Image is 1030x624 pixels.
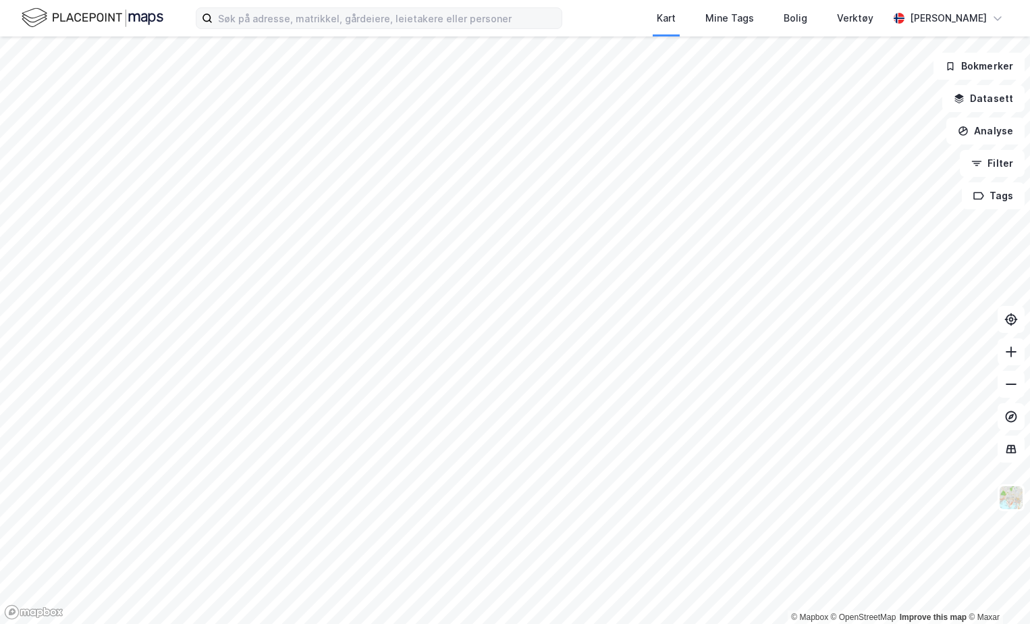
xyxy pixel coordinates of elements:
input: Søk på adresse, matrikkel, gårdeiere, leietakere eller personer [213,8,562,28]
div: Mine Tags [705,10,754,26]
iframe: Chat Widget [963,559,1030,624]
div: Verktøy [837,10,873,26]
div: [PERSON_NAME] [910,10,987,26]
button: Analyse [946,118,1025,145]
div: Bolig [784,10,807,26]
button: Filter [960,150,1025,177]
div: Kontrollprogram for chat [963,559,1030,624]
button: Tags [962,182,1025,209]
img: Z [998,485,1024,511]
a: Mapbox homepage [4,604,63,620]
a: OpenStreetMap [831,613,896,622]
button: Bokmerker [933,53,1025,80]
div: Kart [657,10,676,26]
button: Datasett [942,85,1025,112]
a: Improve this map [900,613,967,622]
img: logo.f888ab2527a4732fd821a326f86c7f29.svg [22,6,163,30]
a: Mapbox [791,613,828,622]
